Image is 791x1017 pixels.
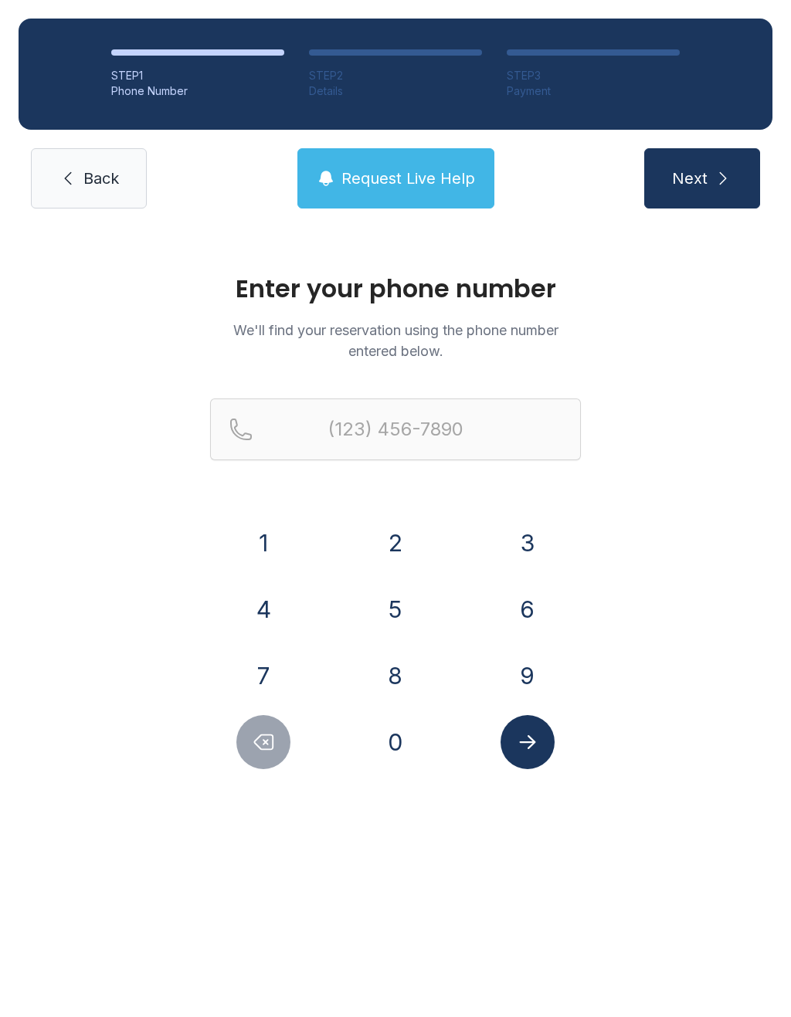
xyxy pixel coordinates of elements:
[368,715,423,769] button: 0
[210,276,581,301] h1: Enter your phone number
[309,68,482,83] div: STEP 2
[501,649,555,703] button: 9
[368,649,423,703] button: 8
[236,649,290,703] button: 7
[210,320,581,361] p: We'll find your reservation using the phone number entered below.
[111,68,284,83] div: STEP 1
[309,83,482,99] div: Details
[236,715,290,769] button: Delete number
[341,168,475,189] span: Request Live Help
[236,516,290,570] button: 1
[111,83,284,99] div: Phone Number
[83,168,119,189] span: Back
[368,582,423,636] button: 5
[501,582,555,636] button: 6
[236,582,290,636] button: 4
[507,83,680,99] div: Payment
[501,516,555,570] button: 3
[368,516,423,570] button: 2
[210,398,581,460] input: Reservation phone number
[501,715,555,769] button: Submit lookup form
[507,68,680,83] div: STEP 3
[672,168,708,189] span: Next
